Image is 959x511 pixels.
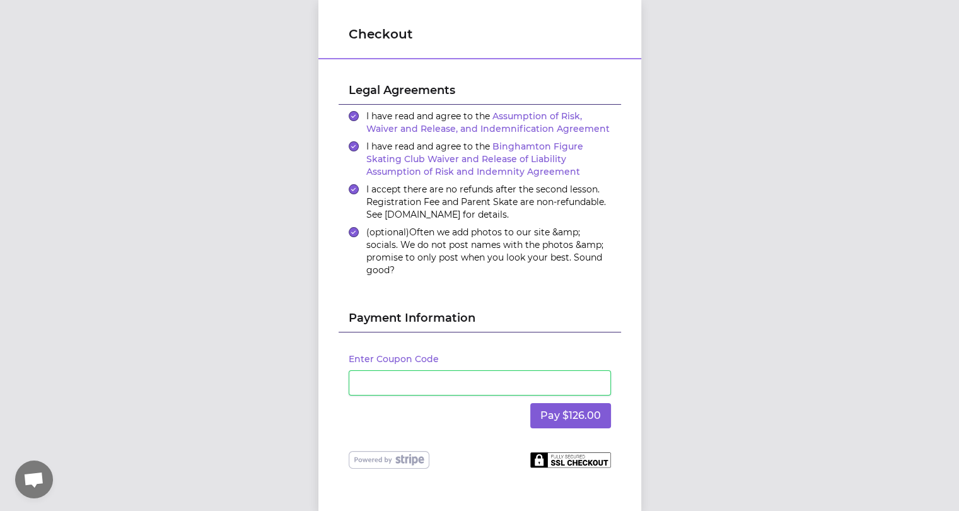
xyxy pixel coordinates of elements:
iframe: Secure card payment input frame [357,377,603,389]
label: Often we add photos to our site &amp; socials. We do not post names with the photos &amp; promise... [366,226,611,276]
h1: Checkout [349,25,611,43]
span: I have read and agree to the [366,141,583,177]
img: Fully secured SSL checkout [530,452,611,468]
a: Open chat [15,461,53,498]
span: (optional) [366,226,409,238]
span: I have read and agree to the [366,110,610,134]
a: Binghamton Figure Skating Club Waiver and Release of Liability Assumption of Risk and Indemnity A... [366,141,583,177]
label: I accept there are no refunds after the second lesson. Registration Fee and Parent Skate are non-... [366,183,611,221]
button: Enter Coupon Code [349,353,439,365]
h2: Payment Information [349,309,611,332]
h2: Legal Agreements [349,81,611,104]
button: Pay $126.00 [530,403,611,428]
